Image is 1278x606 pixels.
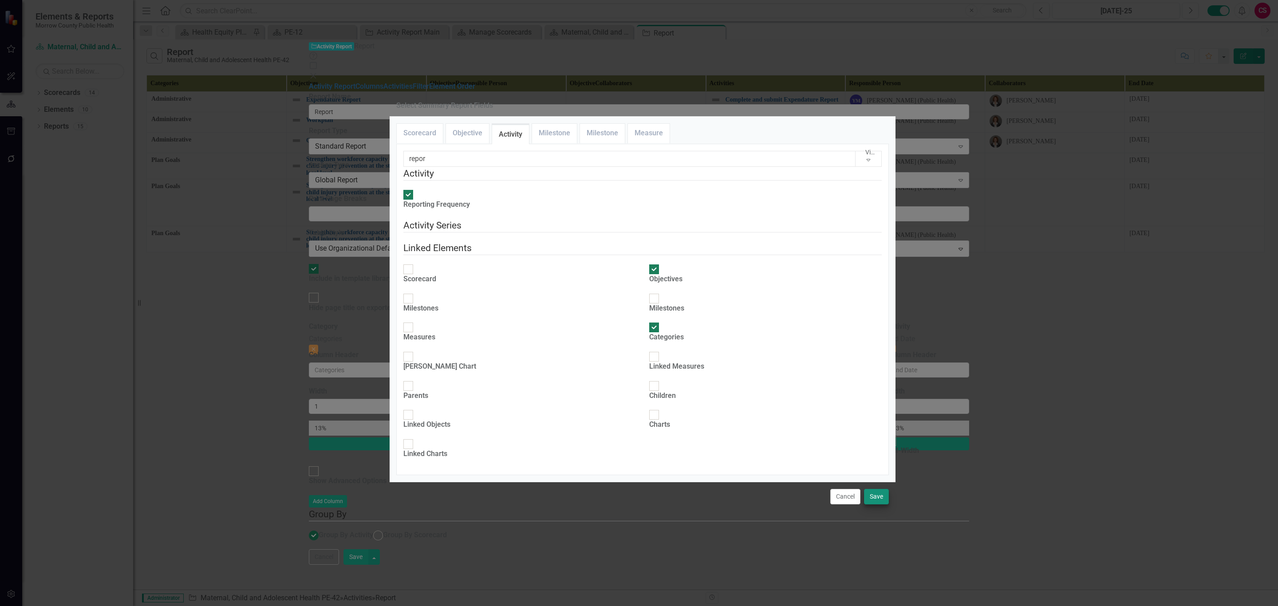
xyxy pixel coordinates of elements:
div: Linked Charts [403,449,447,459]
div: Linked Objects [403,420,450,430]
div: Scorecard [403,274,436,284]
div: Reporting Frequency [403,200,470,210]
div: Charts [649,420,670,430]
div: Measures [403,332,435,342]
div: Objectives [649,274,682,284]
button: Save [864,489,889,504]
div: Linked Measures [649,362,704,372]
a: Measure [628,124,670,143]
div: Milestones [403,303,438,314]
a: Scorecard [397,124,443,143]
div: [PERSON_NAME] Chart [403,362,476,372]
legend: Linked Elements [403,241,882,255]
a: Milestone [580,124,625,143]
legend: Activity [403,167,882,181]
input: Filter Fields... [403,151,856,167]
a: Activity [492,125,529,144]
div: Children [649,391,676,401]
a: Milestone [532,124,577,143]
div: Parents [403,391,428,401]
legend: Activity Series [403,219,882,232]
div: View All Fields [865,148,877,157]
a: Objective [446,124,489,143]
button: Cancel [830,489,860,504]
div: Milestones [649,303,684,314]
div: Categories [649,332,684,342]
div: Select Summary Report Fields [396,102,493,110]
